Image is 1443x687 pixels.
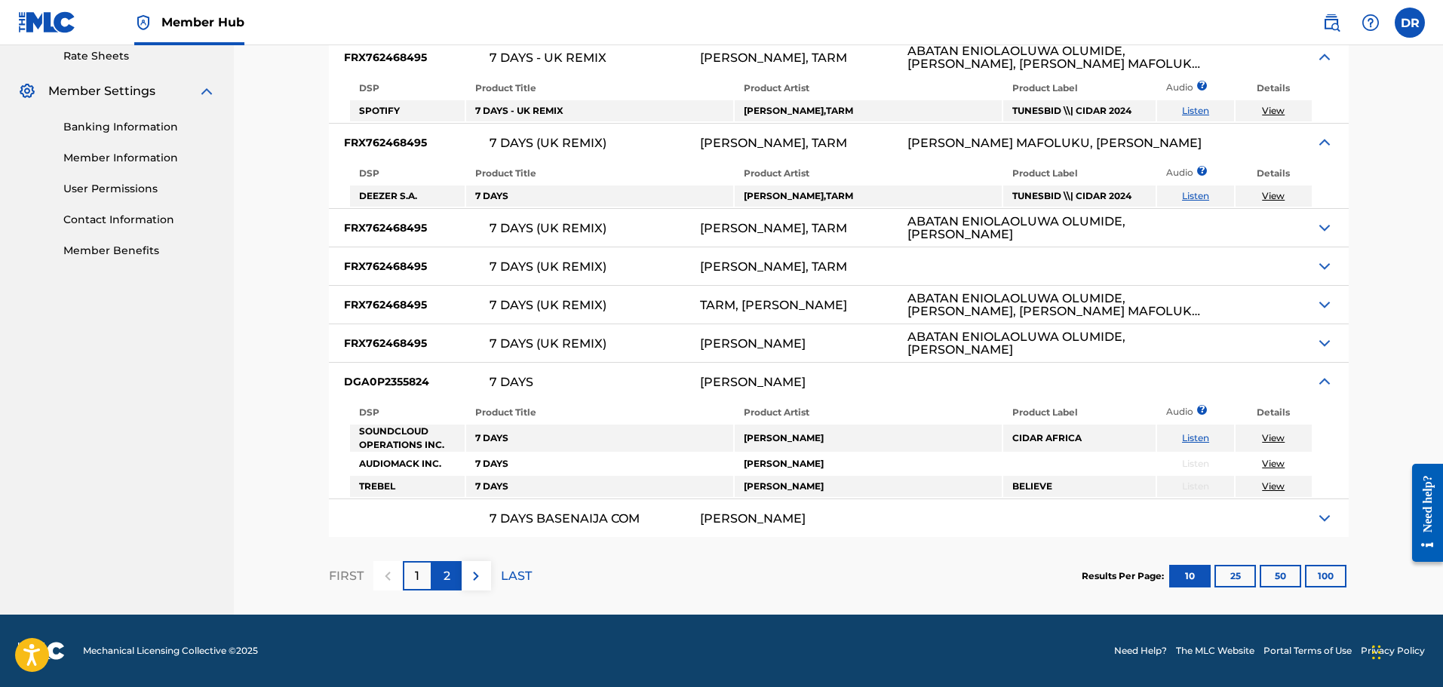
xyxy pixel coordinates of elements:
span: ? [1202,166,1202,176]
iframe: Chat Widget [1368,615,1443,687]
a: View [1262,105,1285,116]
th: DSP [350,163,465,184]
div: 7 DAYS (UK REMIX) [490,337,606,350]
th: Product Title [466,163,733,184]
th: Product Label [1003,402,1156,423]
div: [PERSON_NAME], TARM [700,260,847,273]
td: AUDIOMACK INC. [350,453,465,474]
p: 1 [415,567,419,585]
img: Expand Icon [1316,219,1334,237]
div: Drag [1372,630,1381,675]
div: [PERSON_NAME], TARM [700,51,847,64]
p: FIRST [329,567,364,585]
img: Expand Icon [1316,373,1334,391]
a: View [1262,480,1285,492]
div: FRX762468495 [329,124,490,161]
div: [PERSON_NAME], TARM [700,222,847,235]
div: 7 DAYS (UK REMIX) [490,260,606,273]
button: 25 [1214,565,1256,587]
th: Details [1236,163,1312,184]
a: Public Search [1316,8,1346,38]
div: ABATAN ENIOLAOLUWA OLUMIDE, [PERSON_NAME], [PERSON_NAME] MAFOLUKU, [PERSON_NAME] [907,292,1209,317]
div: FRX762468495 [329,324,490,362]
div: TARM, [PERSON_NAME] [700,299,847,311]
div: 7 DAYS - UK REMIX [490,51,606,64]
img: Member Settings [18,82,36,100]
div: 7 DAYS (UK REMIX) [490,222,606,235]
div: 7 DAYS (UK REMIX) [490,299,606,311]
p: Audio [1157,81,1175,94]
a: The MLC Website [1176,644,1254,658]
th: Product Artist [735,78,1002,99]
td: [PERSON_NAME] [735,476,1002,497]
div: ABATAN ENIOLAOLUWA OLUMIDE, [PERSON_NAME] [907,330,1209,356]
div: Help [1355,8,1386,38]
th: Product Label [1003,78,1156,99]
div: 7 DAYS [490,376,533,388]
img: help [1362,14,1380,32]
button: 50 [1260,565,1301,587]
th: Details [1236,78,1312,99]
th: Product Title [466,402,733,423]
td: TUNESBID \\| CIDAR 2024 [1003,186,1156,207]
div: 7 DAYS (UK REMIX) [490,136,606,149]
a: Contact Information [63,212,216,228]
p: Listen [1157,480,1233,493]
img: expand [198,82,216,100]
td: [PERSON_NAME],TARM [735,100,1002,121]
div: ABATAN ENIOLAOLUWA OLUMIDE, [PERSON_NAME] [907,215,1209,241]
td: TUNESBID \\| CIDAR 2024 [1003,100,1156,121]
td: 7 DAYS - UK REMIX [466,100,733,121]
p: Audio [1157,166,1175,179]
th: Product Artist [735,163,1002,184]
img: Expand Icon [1316,48,1334,66]
div: FRX762468495 [329,38,490,76]
img: Expand Icon [1316,257,1334,275]
div: FRX762468495 [329,209,490,247]
div: User Menu [1395,8,1425,38]
td: 7 DAYS [466,425,733,452]
img: Expand Icon [1316,334,1334,352]
td: 7 DAYS [466,476,733,497]
td: [PERSON_NAME] [735,453,1002,474]
div: [PERSON_NAME], TARM [700,136,847,149]
td: TREBEL [350,476,465,497]
div: [PERSON_NAME] [700,376,806,388]
img: Expand Icon [1316,133,1334,152]
a: View [1262,432,1285,443]
div: 7 DAYS BASENAIJA COM [490,512,640,525]
td: CIDAR AFRICA [1003,425,1156,452]
a: View [1262,458,1285,469]
div: FRX762468495 [329,286,490,324]
img: right [467,567,485,585]
th: Details [1236,402,1312,423]
td: 7 DAYS [466,186,733,207]
div: [PERSON_NAME] MAFOLUKU, [PERSON_NAME] [907,136,1202,149]
a: Rate Sheets [63,48,216,64]
td: 7 DAYS [466,453,733,474]
a: Listen [1182,432,1209,443]
div: FRX762468495 [329,247,490,285]
a: Listen [1182,105,1209,116]
button: 100 [1305,565,1346,587]
td: BELIEVE [1003,476,1156,497]
span: ? [1202,405,1202,415]
button: 10 [1169,565,1211,587]
td: [PERSON_NAME],TARM [735,186,1002,207]
a: Banking Information [63,119,216,135]
a: View [1262,190,1285,201]
a: Listen [1182,190,1209,201]
td: [PERSON_NAME] [735,425,1002,452]
div: [PERSON_NAME] [700,512,806,525]
span: Member Hub [161,14,244,31]
img: search [1322,14,1340,32]
p: Audio [1157,405,1175,419]
a: Member Information [63,150,216,166]
span: Mechanical Licensing Collective © 2025 [83,644,258,658]
p: Results Per Page: [1082,569,1168,583]
th: Product Artist [735,402,1002,423]
img: Expand Icon [1316,509,1334,527]
iframe: Resource Center [1401,452,1443,573]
